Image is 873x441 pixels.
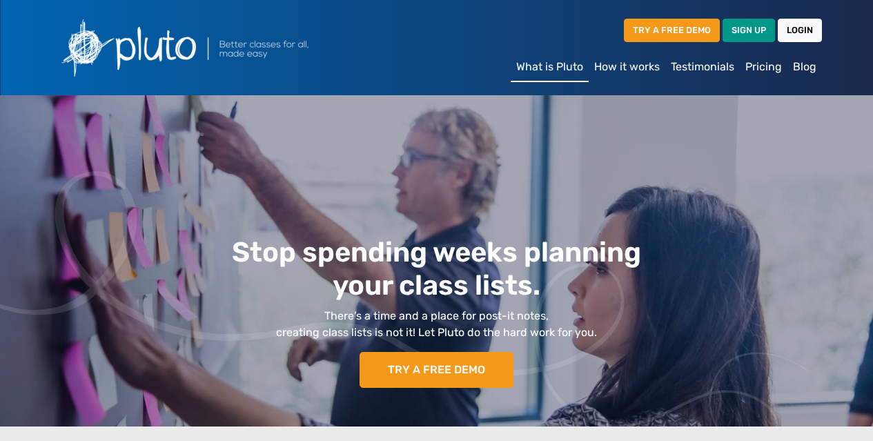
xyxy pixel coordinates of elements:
a: What is Pluto [511,53,589,82]
a: How it works [589,53,665,81]
a: TRY A FREE DEMO [360,352,513,388]
a: SIGN UP [723,19,775,41]
a: Testimonials [665,53,740,81]
a: LOGIN [778,19,822,41]
a: Pricing [740,53,787,81]
h1: Stop spending weeks planning your class lists. [131,236,743,302]
img: Pluto logo with the text Better classes for all, made easy [52,11,383,84]
a: Blog [787,53,822,81]
a: TRY A FREE DEMO [624,19,720,41]
p: There’s a time and a place for post-it notes, creating class lists is not it! Let Pluto do the ha... [131,308,743,341]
